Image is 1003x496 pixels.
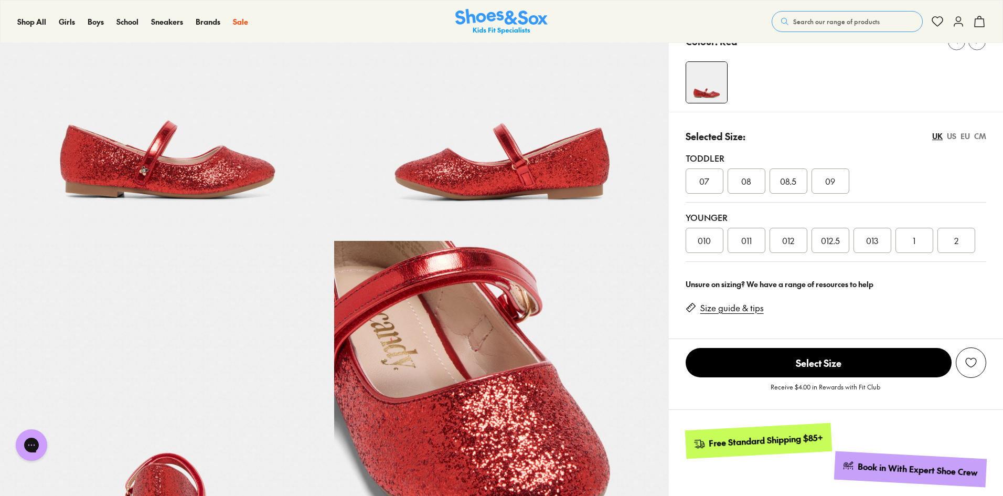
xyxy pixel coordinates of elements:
img: SNS_Logo_Responsive.svg [455,9,548,35]
span: 1 [913,234,915,247]
div: EU [961,131,970,142]
div: Toddler [686,152,986,164]
div: UK [932,131,943,142]
img: 4-558122_1 [686,62,727,103]
a: Boys [88,16,104,27]
iframe: Gorgias live chat messenger [10,426,52,465]
span: 08 [741,175,751,187]
a: Shop All [17,16,46,27]
div: Unsure on sizing? We have a range of resources to help [686,279,986,290]
div: US [947,131,956,142]
a: Girls [59,16,75,27]
button: Search our range of products [772,11,923,32]
span: 07 [699,175,709,187]
span: 012 [782,234,794,247]
span: 2 [954,234,958,247]
a: School [116,16,138,27]
a: Sneakers [151,16,183,27]
div: Free Standard Shipping $85+ [708,432,823,449]
span: 08.5 [780,175,796,187]
a: Free Standard Shipping $85+ [685,423,831,459]
p: Receive $4.00 in Rewards with Fit Club [771,382,880,401]
a: Size guide & tips [700,302,764,314]
span: Search our range of products [793,17,880,26]
span: 011 [741,234,752,247]
span: 013 [866,234,878,247]
a: Book in With Expert Shoe Crew [834,451,987,488]
button: Add to Wishlist [956,347,986,378]
span: 010 [698,234,711,247]
span: 09 [825,175,835,187]
a: Sale [233,16,248,27]
div: Younger [686,211,986,224]
span: Select Size [686,348,952,377]
p: Selected Size: [686,129,745,143]
a: Shoes & Sox [455,9,548,35]
button: Select Size [686,347,952,378]
div: Book in With Expert Shoe Crew [858,461,978,479]
span: 012.5 [821,234,840,247]
div: CM [974,131,986,142]
a: Brands [196,16,220,27]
